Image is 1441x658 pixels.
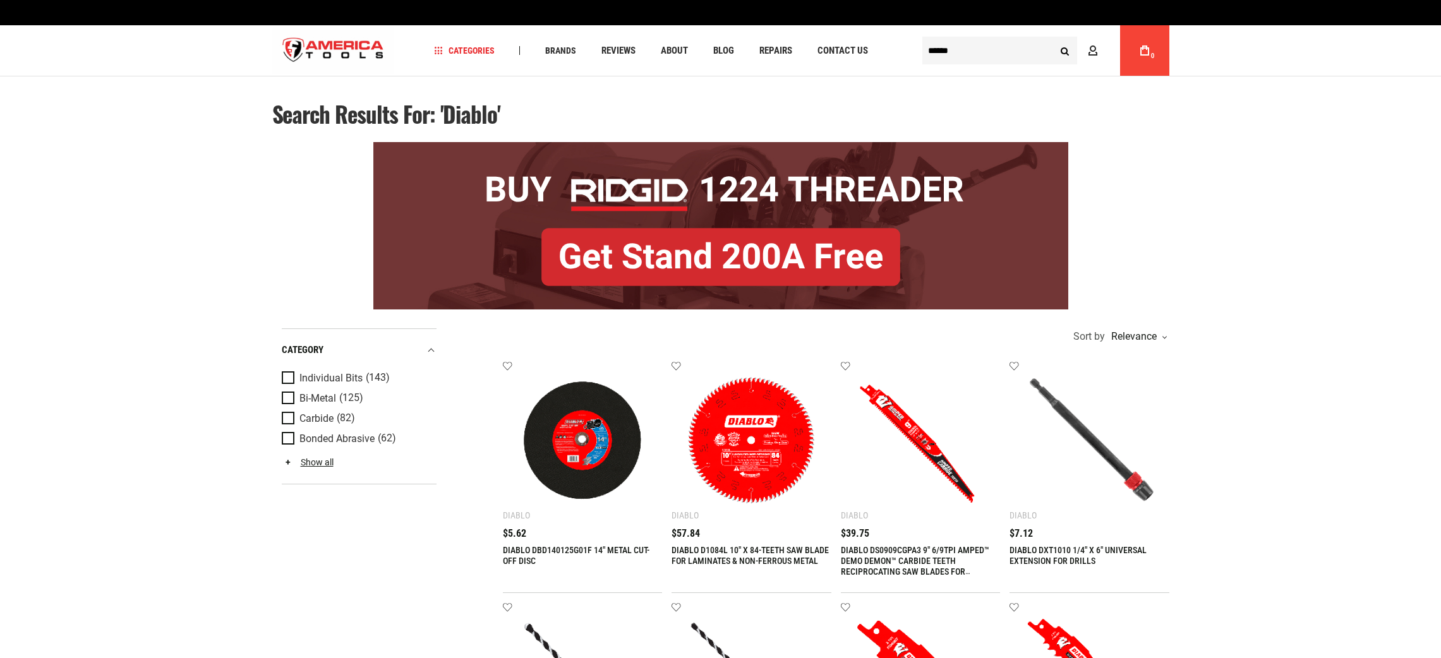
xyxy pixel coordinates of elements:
[272,97,501,130] span: Search results for: 'Diablo'
[282,328,437,484] div: Product Filters
[1010,545,1147,566] a: DIABLO DXT1010 1/4" X 6" UNIVERSAL EXTENSION FOR DRILLS
[1151,52,1155,59] span: 0
[373,142,1068,152] a: BOGO: Buy RIDGID® 1224 Threader, Get Stand 200A Free!
[1010,510,1037,520] div: Diablo
[282,412,433,426] a: Carbide (82)
[272,27,395,75] img: America Tools
[503,529,526,539] span: $5.62
[713,46,734,56] span: Blog
[601,46,636,56] span: Reviews
[1053,39,1077,63] button: Search
[282,392,433,405] a: Bi-Metal (125)
[1022,373,1157,508] img: DIABLO DXT1010 1/4
[503,510,530,520] div: Diablo
[672,545,829,566] a: DIABLO D1084L 10" X 84-TEETH SAW BLADE FOR LAMINATES & NON-FERROUS METAL
[282,371,433,385] a: Individual Bits (143)
[339,393,363,404] span: (125)
[540,42,582,59] a: Brands
[373,142,1068,309] img: BOGO: Buy RIDGID® 1224 Threader, Get Stand 200A Free!
[841,510,868,520] div: Diablo
[282,342,437,359] div: category
[434,46,495,55] span: Categories
[299,413,334,424] span: Carbide
[516,373,650,508] img: DIABLO DBD140125G01F 14
[754,42,798,59] a: Repairs
[759,46,792,56] span: Repairs
[661,46,688,56] span: About
[545,46,576,55] span: Brands
[282,432,433,446] a: Bonded Abrasive (62)
[841,545,989,587] a: DIABLO DS0909CGPA3 9" 6/9TPI AMPED™ DEMO DEMON™ CARBIDE TEETH RECIPROCATING SAW BLADES FOR GENERA...
[817,46,868,56] span: Contact Us
[299,373,363,384] span: Individual Bits
[672,510,699,520] div: Diablo
[684,373,819,508] img: DIABLO D1084L 10
[503,545,649,566] a: DIABLO DBD140125G01F 14" METAL CUT-OFF DISC
[812,42,874,59] a: Contact Us
[282,457,334,467] a: Show all
[1073,332,1105,342] span: Sort by
[428,42,500,59] a: Categories
[672,529,700,539] span: $57.84
[299,433,375,445] span: Bonded Abrasive
[1108,332,1166,342] div: Relevance
[337,413,355,424] span: (82)
[378,433,396,444] span: (62)
[299,393,336,404] span: Bi-Metal
[596,42,641,59] a: Reviews
[655,42,694,59] a: About
[366,373,390,383] span: (143)
[841,529,869,539] span: $39.75
[708,42,740,59] a: Blog
[1010,529,1033,539] span: $7.12
[272,27,395,75] a: store logo
[1133,25,1157,76] a: 0
[853,373,988,508] img: DIABLO DS0909CGPA3 9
